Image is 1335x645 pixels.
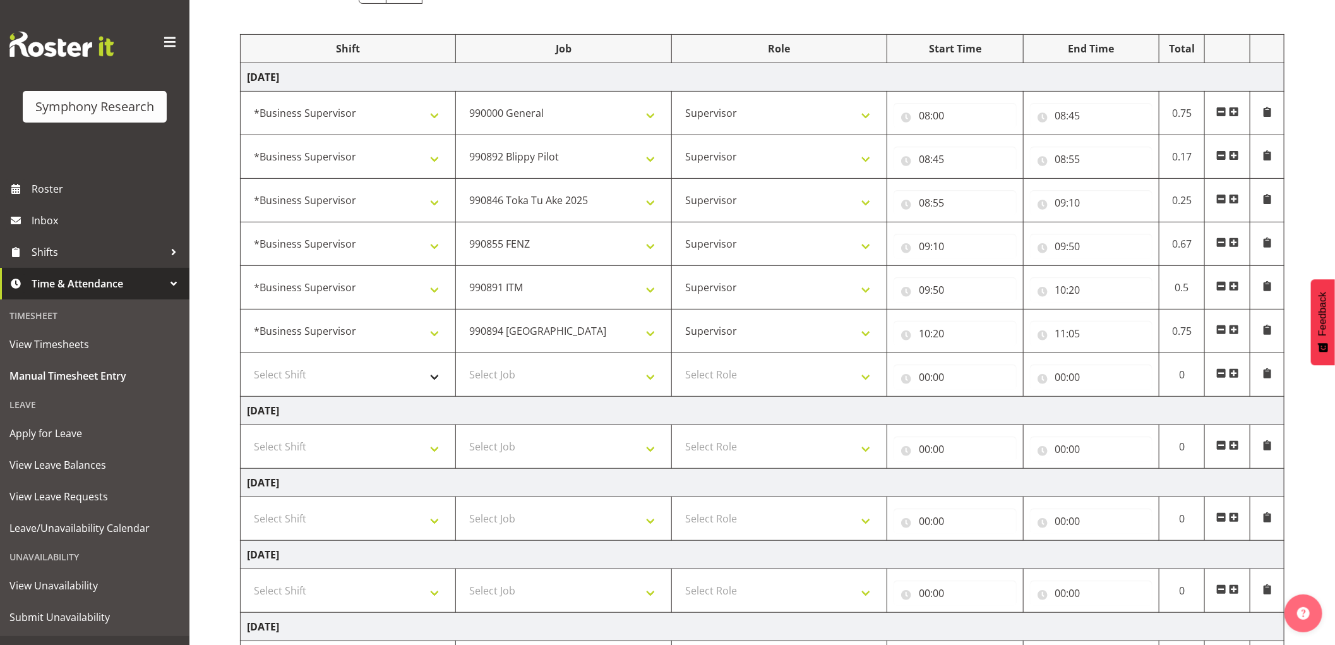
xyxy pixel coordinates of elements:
[1030,321,1153,346] input: Click to select...
[32,243,164,262] span: Shifts
[894,234,1017,259] input: Click to select...
[241,469,1284,497] td: [DATE]
[9,576,180,595] span: View Unavailability
[9,366,180,385] span: Manual Timesheet Entry
[1159,497,1205,541] td: 0
[462,41,664,56] div: Job
[1159,353,1205,397] td: 0
[3,418,186,449] a: Apply for Leave
[1297,607,1310,620] img: help-xxl-2.png
[1030,581,1153,606] input: Click to select...
[1317,292,1329,336] span: Feedback
[1030,234,1153,259] input: Click to select...
[1159,266,1205,310] td: 0.5
[1159,310,1205,353] td: 0.75
[9,519,180,538] span: Leave/Unavailability Calendar
[9,608,180,627] span: Submit Unavailability
[1159,569,1205,613] td: 0
[3,481,186,512] a: View Leave Requests
[1311,279,1335,365] button: Feedback - Show survey
[1030,41,1153,56] div: End Time
[35,97,154,116] div: Symphony Research
[894,321,1017,346] input: Click to select...
[894,147,1017,172] input: Click to select...
[1159,135,1205,179] td: 0.17
[1030,437,1153,462] input: Click to select...
[1030,277,1153,303] input: Click to select...
[9,487,180,506] span: View Leave Requests
[894,41,1017,56] div: Start Time
[9,32,114,57] img: Rosterit website logo
[894,437,1017,462] input: Click to select...
[3,601,186,633] a: Submit Unavailability
[241,397,1284,425] td: [DATE]
[1030,509,1153,534] input: Click to select...
[1159,179,1205,222] td: 0.25
[894,581,1017,606] input: Click to select...
[894,509,1017,534] input: Click to select...
[678,41,880,56] div: Role
[1159,425,1205,469] td: 0
[1166,41,1198,56] div: Total
[3,329,186,360] a: View Timesheets
[241,63,1284,92] td: [DATE]
[9,335,180,354] span: View Timesheets
[241,613,1284,641] td: [DATE]
[894,190,1017,215] input: Click to select...
[3,392,186,418] div: Leave
[1030,190,1153,215] input: Click to select...
[241,541,1284,569] td: [DATE]
[894,365,1017,390] input: Click to select...
[32,211,183,230] span: Inbox
[894,103,1017,128] input: Click to select...
[9,455,180,474] span: View Leave Balances
[9,424,180,443] span: Apply for Leave
[1030,147,1153,172] input: Click to select...
[1159,222,1205,266] td: 0.67
[32,274,164,293] span: Time & Attendance
[3,449,186,481] a: View Leave Balances
[3,360,186,392] a: Manual Timesheet Entry
[247,41,449,56] div: Shift
[3,303,186,329] div: Timesheet
[3,512,186,544] a: Leave/Unavailability Calendar
[1030,365,1153,390] input: Click to select...
[32,179,183,198] span: Roster
[3,570,186,601] a: View Unavailability
[1030,103,1153,128] input: Click to select...
[3,544,186,570] div: Unavailability
[894,277,1017,303] input: Click to select...
[1159,92,1205,135] td: 0.75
